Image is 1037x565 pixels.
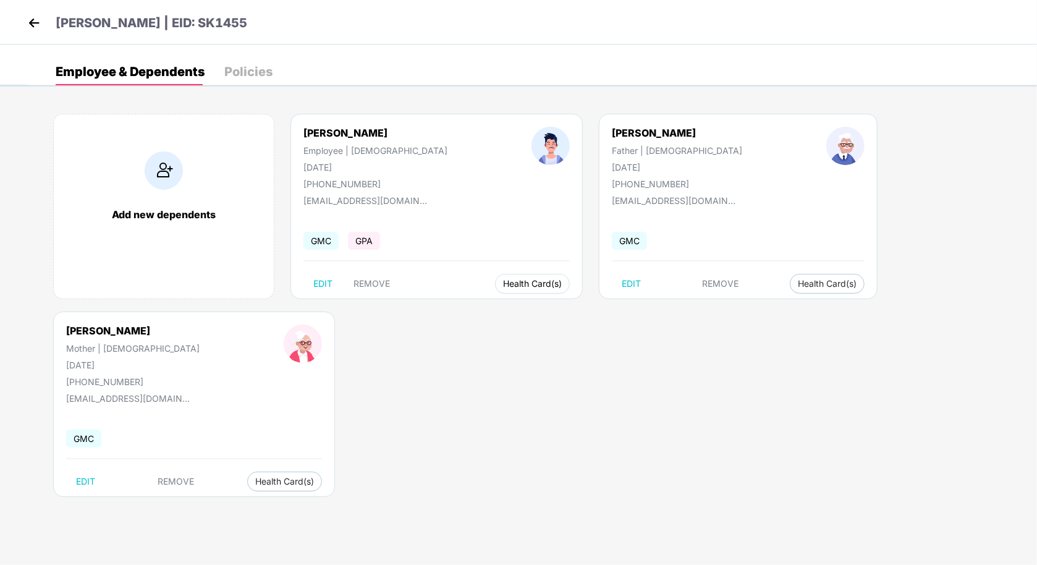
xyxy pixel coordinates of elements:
[344,274,400,294] button: REMOVE
[303,127,447,139] div: [PERSON_NAME]
[313,279,332,289] span: EDIT
[303,274,342,294] button: EDIT
[531,127,570,165] img: profileImage
[612,274,651,294] button: EDIT
[66,343,200,354] div: Mother | [DEMOGRAPHIC_DATA]
[148,472,205,491] button: REMOVE
[247,472,322,491] button: Health Card(s)
[66,472,105,491] button: EDIT
[255,478,314,485] span: Health Card(s)
[25,14,43,32] img: back
[303,232,339,250] span: GMC
[66,393,190,404] div: [EMAIL_ADDRESS][DOMAIN_NAME]
[348,232,380,250] span: GPA
[303,179,447,189] div: [PHONE_NUMBER]
[702,279,739,289] span: REMOVE
[495,274,570,294] button: Health Card(s)
[353,279,390,289] span: REMOVE
[303,195,427,206] div: [EMAIL_ADDRESS][DOMAIN_NAME]
[303,145,447,156] div: Employee | [DEMOGRAPHIC_DATA]
[612,162,742,172] div: [DATE]
[798,281,857,287] span: Health Card(s)
[284,325,322,363] img: profileImage
[612,127,742,139] div: [PERSON_NAME]
[158,477,195,486] span: REMOVE
[66,376,200,387] div: [PHONE_NUMBER]
[790,274,865,294] button: Health Card(s)
[503,281,562,287] span: Health Card(s)
[612,145,742,156] div: Father | [DEMOGRAPHIC_DATA]
[692,274,748,294] button: REMOVE
[66,208,261,221] div: Add new dependents
[612,179,742,189] div: [PHONE_NUMBER]
[303,162,447,172] div: [DATE]
[76,477,95,486] span: EDIT
[66,360,200,370] div: [DATE]
[56,14,247,33] p: [PERSON_NAME] | EID: SK1455
[622,279,641,289] span: EDIT
[224,66,273,78] div: Policies
[66,430,101,448] span: GMC
[145,151,183,190] img: addIcon
[612,195,735,206] div: [EMAIL_ADDRESS][DOMAIN_NAME]
[826,127,865,165] img: profileImage
[612,232,647,250] span: GMC
[66,325,200,337] div: [PERSON_NAME]
[56,66,205,78] div: Employee & Dependents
